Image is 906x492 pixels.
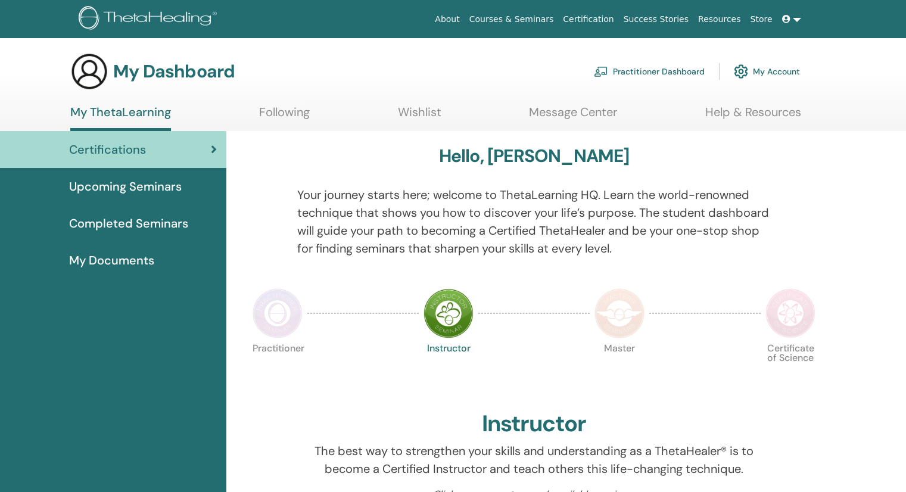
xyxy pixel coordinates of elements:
a: Following [259,105,310,128]
a: Help & Resources [705,105,801,128]
span: Certifications [69,141,146,158]
a: My Account [734,58,800,85]
img: Certificate of Science [765,288,815,338]
a: Store [746,8,777,30]
img: Master [594,288,645,338]
img: generic-user-icon.jpg [70,52,108,91]
img: chalkboard-teacher.svg [594,66,608,77]
a: Practitioner Dashboard [594,58,705,85]
p: Instructor [424,344,474,394]
a: Certification [558,8,618,30]
span: My Documents [69,251,154,269]
h2: Instructor [482,410,586,438]
img: Practitioner [253,288,303,338]
p: Practitioner [253,344,303,394]
span: Completed Seminars [69,214,188,232]
p: The best way to strengthen your skills and understanding as a ThetaHealer® is to become a Certifi... [297,442,771,478]
p: Your journey starts here; welcome to ThetaLearning HQ. Learn the world-renowned technique that sh... [297,186,771,257]
img: Instructor [424,288,474,338]
a: My ThetaLearning [70,105,171,131]
a: Message Center [529,105,617,128]
a: Courses & Seminars [465,8,559,30]
p: Master [594,344,645,394]
a: Resources [693,8,746,30]
span: Upcoming Seminars [69,178,182,195]
a: Wishlist [398,105,441,128]
h3: Hello, [PERSON_NAME] [439,145,630,167]
h3: My Dashboard [113,61,235,82]
a: Success Stories [619,8,693,30]
img: logo.png [79,6,221,33]
img: cog.svg [734,61,748,82]
p: Certificate of Science [765,344,815,394]
a: About [430,8,464,30]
